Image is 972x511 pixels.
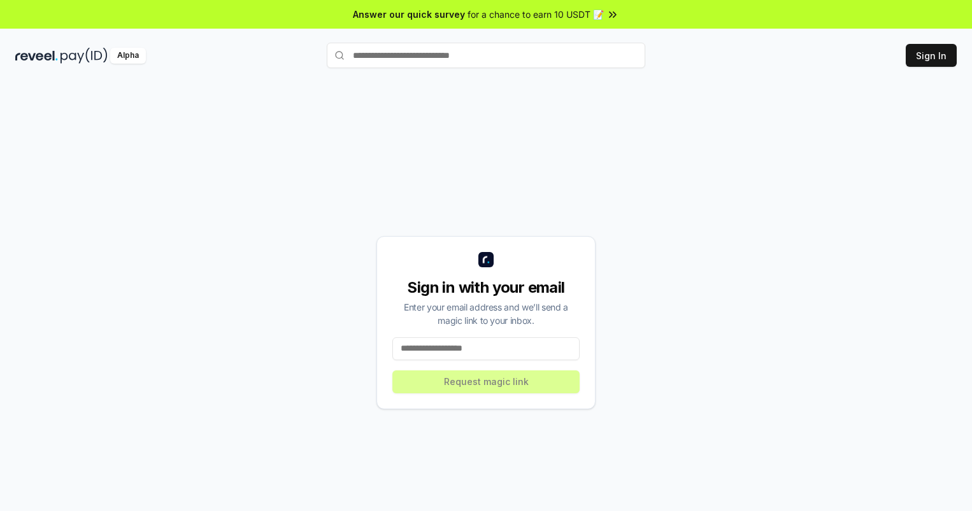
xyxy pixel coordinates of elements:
img: pay_id [61,48,108,64]
button: Sign In [906,44,957,67]
span: for a chance to earn 10 USDT 📝 [468,8,604,21]
img: logo_small [478,252,494,267]
div: Sign in with your email [392,277,580,298]
div: Alpha [110,48,146,64]
div: Enter your email address and we’ll send a magic link to your inbox. [392,300,580,327]
img: reveel_dark [15,48,58,64]
span: Answer our quick survey [353,8,465,21]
